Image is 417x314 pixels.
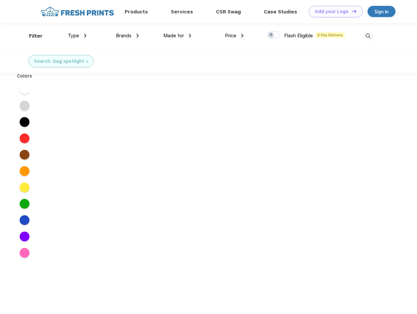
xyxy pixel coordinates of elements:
[34,58,84,65] div: Search: bag spotlight
[12,73,37,79] div: Colors
[316,32,345,38] span: 5 Day Delivery
[84,34,86,38] img: dropdown.png
[86,61,88,63] img: filter_cancel.svg
[125,9,148,15] a: Products
[374,8,389,15] div: Sign in
[116,33,132,39] span: Brands
[368,6,395,17] a: Sign in
[241,34,244,38] img: dropdown.png
[136,34,139,38] img: dropdown.png
[68,33,79,39] span: Type
[29,32,43,40] div: Filter
[189,34,191,38] img: dropdown.png
[225,33,236,39] span: Price
[363,31,373,42] img: desktop_search.svg
[284,33,313,39] span: Flash Eligible
[315,9,349,14] div: Add your Logo
[39,6,116,17] img: fo%20logo%202.webp
[163,33,184,39] span: Made for
[352,9,356,13] img: DT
